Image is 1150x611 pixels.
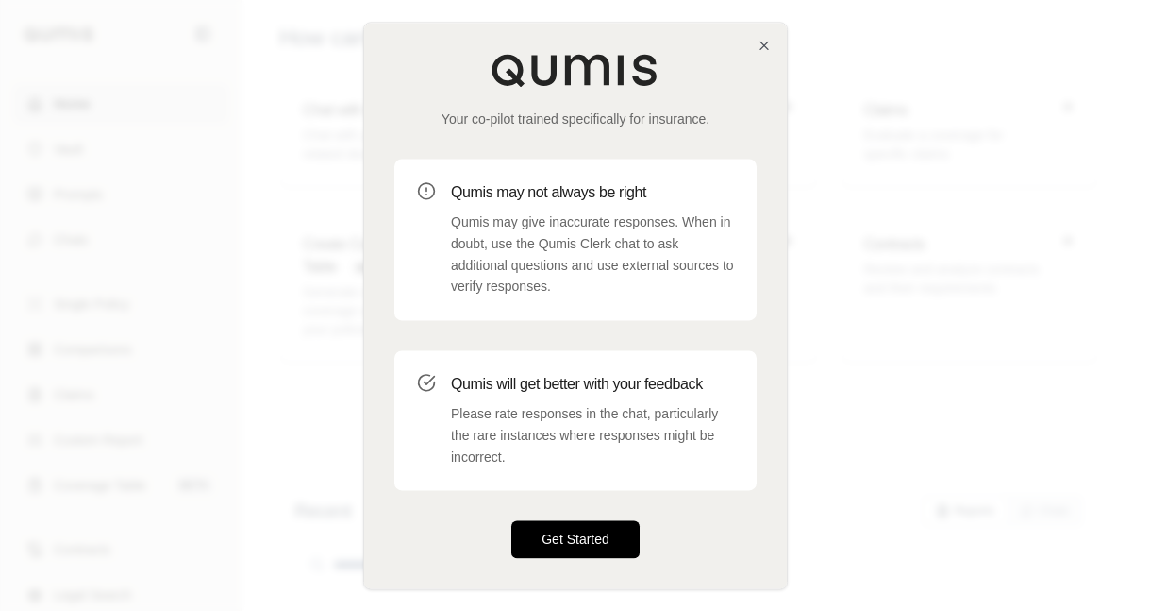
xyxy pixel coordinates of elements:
[451,403,734,467] p: Please rate responses in the chat, particularly the rare instances where responses might be incor...
[511,520,640,558] button: Get Started
[451,181,734,204] h3: Qumis may not always be right
[394,110,757,128] p: Your co-pilot trained specifically for insurance.
[451,212,734,297] p: Qumis may give inaccurate responses. When in doubt, use the Qumis Clerk chat to ask additional qu...
[451,373,734,396] h3: Qumis will get better with your feedback
[491,53,660,87] img: Qumis Logo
